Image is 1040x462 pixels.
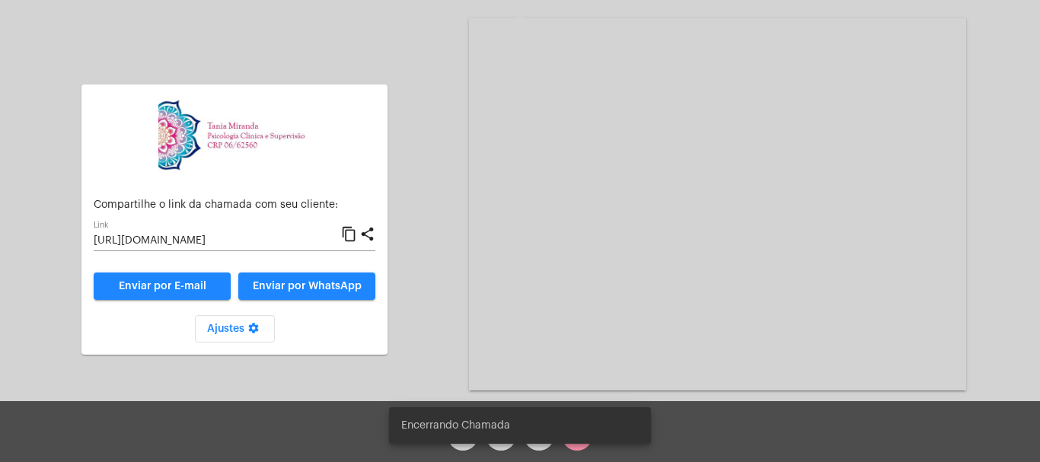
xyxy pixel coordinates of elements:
[359,225,375,244] mat-icon: share
[238,272,375,300] button: Enviar por WhatsApp
[253,281,362,292] span: Enviar por WhatsApp
[341,225,357,244] mat-icon: content_copy
[244,322,263,340] mat-icon: settings
[94,272,231,300] a: Enviar por E-mail
[94,199,375,211] p: Compartilhe o link da chamada com seu cliente:
[158,97,311,174] img: 82f91219-cc54-a9e9-c892-318f5ec67ab1.jpg
[207,323,263,334] span: Ajustes
[119,281,206,292] span: Enviar por E-mail
[401,418,510,433] span: Encerrando Chamada
[195,315,275,343] button: Ajustes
